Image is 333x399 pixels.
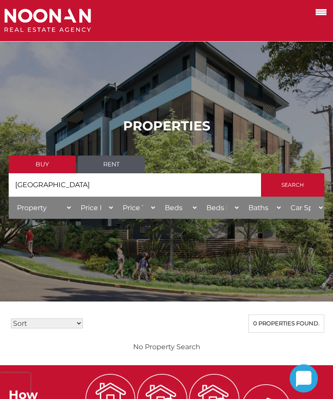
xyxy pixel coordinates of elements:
[261,173,324,197] input: Search
[9,118,324,134] h1: PROPERTIES
[11,318,83,328] select: Sort Listings
[4,9,91,32] img: Noonan Real Estate Agency
[9,173,261,197] input: Search by suburb, postcode or area
[78,156,145,173] a: Rent
[248,315,324,333] div: 0 properties found.
[9,341,324,352] p: No Property Search
[9,156,76,173] a: Buy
